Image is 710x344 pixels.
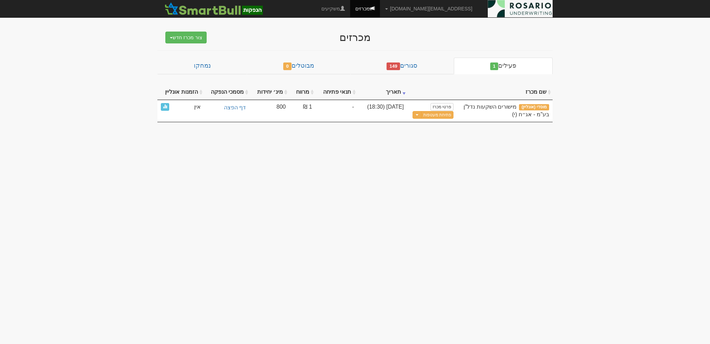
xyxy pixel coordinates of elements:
[454,58,553,74] a: פעילים
[157,85,204,100] th: הזמנות אונליין : activate to sort column ascending
[315,85,357,100] th: תנאי פתיחה : activate to sort column ascending
[350,58,454,74] a: סגורים
[519,104,549,110] span: מוסדי (אונליין)
[421,111,453,119] button: פתיחת מעטפות
[289,85,315,100] th: מרווח : activate to sort column ascending
[247,58,350,74] a: מבוטלים
[165,32,207,43] button: צור מכרז חדש
[208,103,247,112] a: דף הפצה
[457,85,553,100] th: שם מכרז : activate to sort column ascending
[250,85,289,100] th: מינ׳ יחידות : activate to sort column ascending
[387,62,400,70] span: 149
[315,100,357,122] td: -
[204,85,250,100] th: מסמכי הנפקה : activate to sort column ascending
[357,85,407,100] th: תאריך : activate to sort column ascending
[250,100,289,122] td: 800
[163,2,265,16] img: SmartBull Logo
[490,62,499,70] span: 1
[431,103,453,111] a: פרטי מכרז
[289,100,315,122] td: 1 ₪
[357,100,407,122] td: [DATE] (18:30)
[157,58,247,74] a: נמחקו
[220,32,490,43] div: מכרזים
[283,62,292,70] span: 0
[464,104,549,118] span: מישורים השקעות נדל"ן בע"מ - אג״ח (י)
[194,103,201,111] span: אין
